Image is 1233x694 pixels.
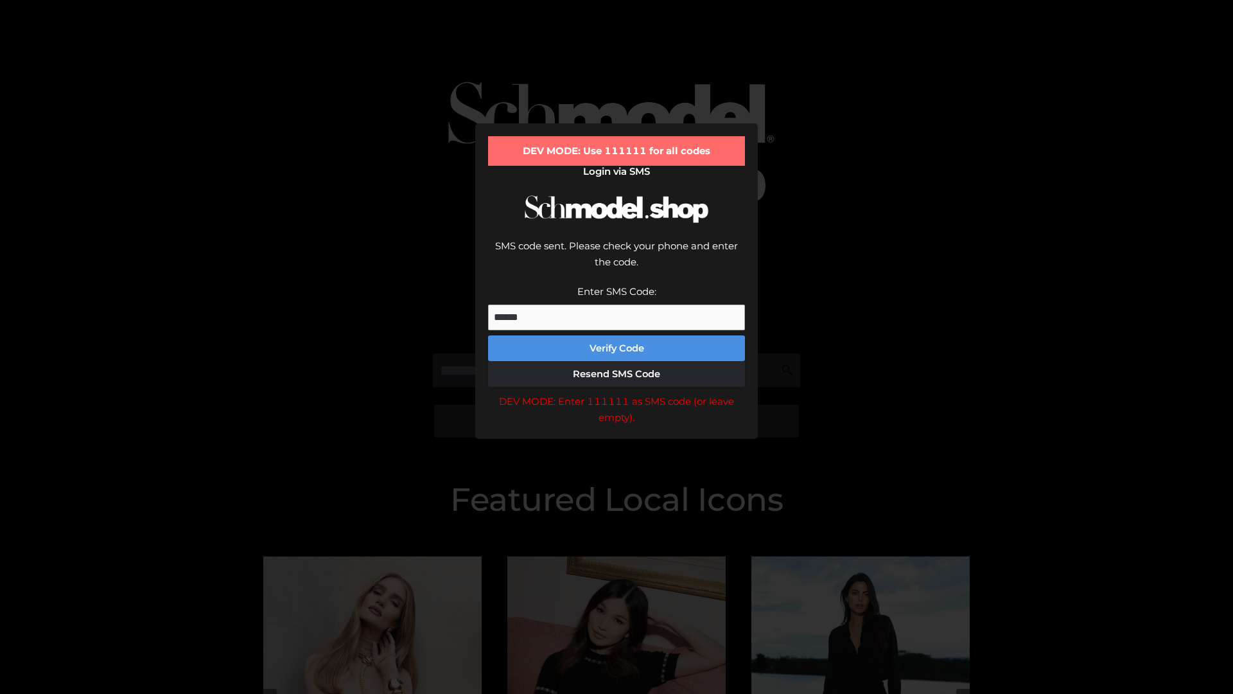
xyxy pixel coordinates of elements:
div: DEV MODE: Enter 111111 as SMS code (or leave empty). [488,393,745,426]
div: SMS code sent. Please check your phone and enter the code. [488,238,745,283]
button: Resend SMS Code [488,361,745,387]
label: Enter SMS Code: [577,285,656,298]
h2: Login via SMS [488,166,745,177]
div: DEV MODE: Use 111111 for all codes [488,136,745,166]
img: Schmodel Logo [520,184,713,235]
button: Verify Code [488,335,745,361]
